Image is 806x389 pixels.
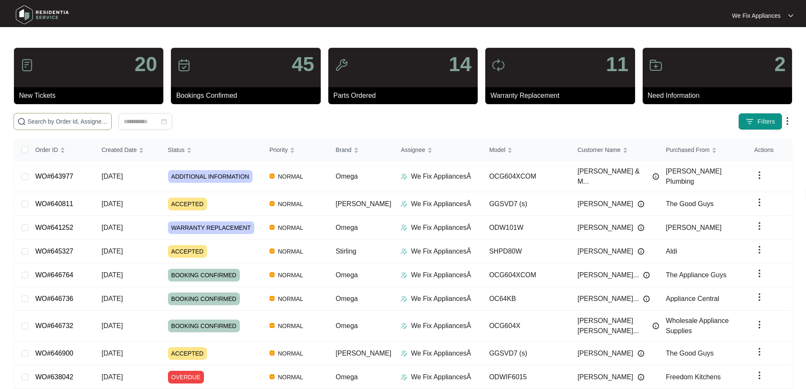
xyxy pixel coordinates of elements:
p: We Fix AppliancesÂ [411,246,471,257]
p: New Tickets [19,91,163,101]
span: Omega [336,295,358,302]
span: [PERSON_NAME] [578,348,633,359]
img: search-icon [17,117,26,126]
span: Filters [757,117,775,126]
span: [PERSON_NAME]... [578,294,639,304]
span: NORMAL [275,348,307,359]
img: Assigner Icon [401,248,407,255]
img: icon [335,58,348,72]
img: Assigner Icon [401,350,407,357]
img: dropdown arrow [754,197,765,207]
span: NORMAL [275,171,307,182]
img: Vercel Logo [270,323,275,328]
th: Order ID [28,139,95,161]
img: Info icon [652,323,659,329]
span: [PERSON_NAME] Plumbing [666,168,722,185]
img: Vercel Logo [270,296,275,301]
th: Actions [748,139,792,161]
span: Wholesale Appliance Supplies [666,317,729,334]
img: dropdown arrow [788,14,793,18]
span: ACCEPTED [168,198,207,210]
p: 45 [292,54,314,74]
span: Priority [270,145,288,154]
img: Info icon [638,201,644,207]
span: The Good Guys [666,200,714,207]
img: Vercel Logo [270,225,275,230]
span: Status [168,145,185,154]
td: OC64KB [482,287,571,311]
th: Customer Name [571,139,659,161]
span: Brand [336,145,351,154]
span: NORMAL [275,223,307,233]
span: Omega [336,271,358,279]
img: filter icon [745,117,754,126]
p: We Fix AppliancesÂ [411,199,471,209]
span: Customer Name [578,145,621,154]
td: SHPD80W [482,240,571,263]
img: Assigner Icon [401,323,407,329]
span: Appliance Central [666,295,719,302]
span: [DATE] [102,173,123,180]
span: Freedom Kitchens [666,373,721,381]
a: WO#646900 [35,350,73,357]
span: Omega [336,173,358,180]
span: NORMAL [275,270,307,280]
td: OCG604XCOM [482,161,571,192]
span: Omega [336,224,358,231]
img: dropdown arrow [754,292,765,302]
span: Order ID [35,145,58,154]
th: Assignee [394,139,482,161]
img: dropdown arrow [754,170,765,180]
p: Parts Ordered [333,91,478,101]
a: WO#643977 [35,173,73,180]
span: [DATE] [102,200,123,207]
a: WO#646764 [35,271,73,279]
span: [DATE] [102,322,123,329]
img: residentia service logo [13,2,72,28]
td: GGSVD7 (s) [482,342,571,365]
img: Assigner Icon [401,224,407,231]
p: 14 [449,54,471,74]
td: ODW101W [482,216,571,240]
span: Aldi [666,248,677,255]
span: [PERSON_NAME] [578,246,633,257]
span: [PERSON_NAME] & M... [578,166,648,187]
img: dropdown arrow [754,268,765,279]
th: Created Date [95,139,161,161]
span: [DATE] [102,295,123,302]
p: 2 [774,54,786,74]
span: [PERSON_NAME] [666,224,722,231]
span: NORMAL [275,372,307,382]
span: Omega [336,373,358,381]
img: Assigner Icon [401,295,407,302]
img: Vercel Logo [270,272,275,277]
img: Info icon [643,295,650,302]
span: NORMAL [275,199,307,209]
th: Status [161,139,263,161]
img: dropdown arrow [782,116,792,126]
span: Assignee [401,145,425,154]
img: Vercel Logo [270,201,275,206]
span: [PERSON_NAME]... [578,270,639,280]
img: icon [649,58,663,72]
img: dropdown arrow [754,221,765,231]
span: ACCEPTED [168,347,207,360]
span: NORMAL [275,321,307,331]
span: The Appliance Guys [666,271,726,279]
span: BOOKING CONFIRMED [168,269,240,281]
td: OCG604XCOM [482,263,571,287]
p: Warranty Replacement [490,91,635,101]
p: Need Information [648,91,792,101]
img: Vercel Logo [270,374,275,379]
p: We Fix AppliancesÂ [411,294,471,304]
span: NORMAL [275,294,307,304]
span: [PERSON_NAME] [578,372,633,382]
a: WO#645327 [35,248,73,255]
span: Purchased From [666,145,710,154]
img: Assigner Icon [401,173,407,180]
span: Omega [336,322,358,329]
td: ODWIF6015 [482,365,571,389]
img: Vercel Logo [270,350,275,356]
span: [PERSON_NAME] [578,199,633,209]
span: WARRANTY REPLACEMENT [168,221,254,234]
